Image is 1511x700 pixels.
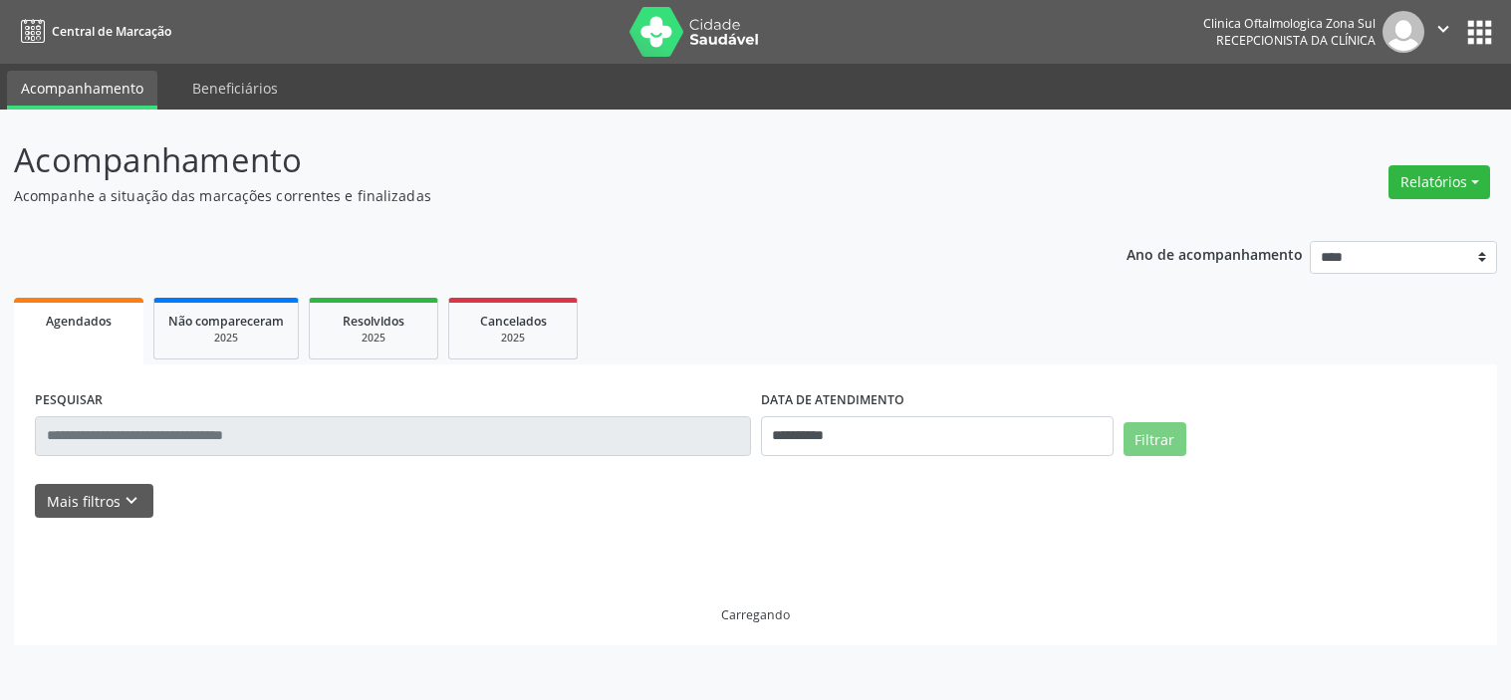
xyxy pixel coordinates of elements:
[7,71,157,110] a: Acompanhamento
[35,385,103,416] label: PESQUISAR
[168,331,284,346] div: 2025
[1388,165,1490,199] button: Relatórios
[463,331,563,346] div: 2025
[35,484,153,519] button: Mais filtroskeyboard_arrow_down
[1127,241,1303,266] p: Ano de acompanhamento
[721,606,790,623] div: Carregando
[178,71,292,106] a: Beneficiários
[1462,15,1497,50] button: apps
[1424,11,1462,53] button: 
[343,313,404,330] span: Resolvidos
[1432,18,1454,40] i: 
[14,185,1052,206] p: Acompanhe a situação das marcações correntes e finalizadas
[1216,32,1376,49] span: Recepcionista da clínica
[46,313,112,330] span: Agendados
[121,490,142,512] i: keyboard_arrow_down
[324,331,423,346] div: 2025
[761,385,904,416] label: DATA DE ATENDIMENTO
[14,135,1052,185] p: Acompanhamento
[1203,15,1376,32] div: Clinica Oftalmologica Zona Sul
[14,15,171,48] a: Central de Marcação
[168,313,284,330] span: Não compareceram
[480,313,547,330] span: Cancelados
[1124,422,1186,456] button: Filtrar
[1383,11,1424,53] img: img
[52,23,171,40] span: Central de Marcação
